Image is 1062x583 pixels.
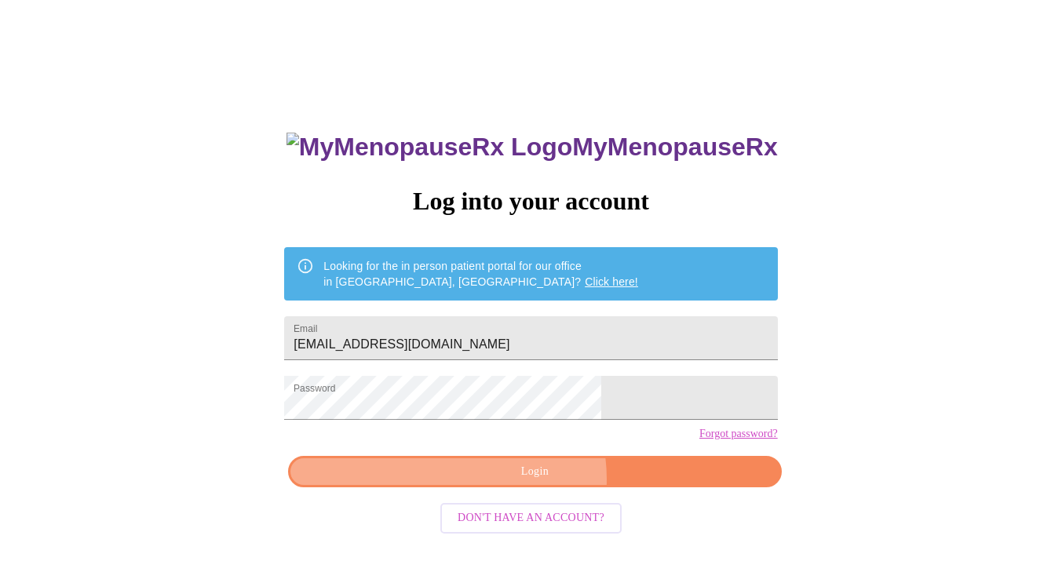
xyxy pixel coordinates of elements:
button: Don't have an account? [440,503,622,534]
h3: Log into your account [284,187,777,216]
span: Login [306,462,763,482]
a: Click here! [585,275,638,288]
h3: MyMenopauseRx [286,133,778,162]
a: Don't have an account? [436,510,626,523]
a: Forgot password? [699,428,778,440]
div: Looking for the in person patient portal for our office in [GEOGRAPHIC_DATA], [GEOGRAPHIC_DATA]? [323,252,638,296]
img: MyMenopauseRx Logo [286,133,572,162]
button: Login [288,456,781,488]
span: Don't have an account? [458,508,604,528]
